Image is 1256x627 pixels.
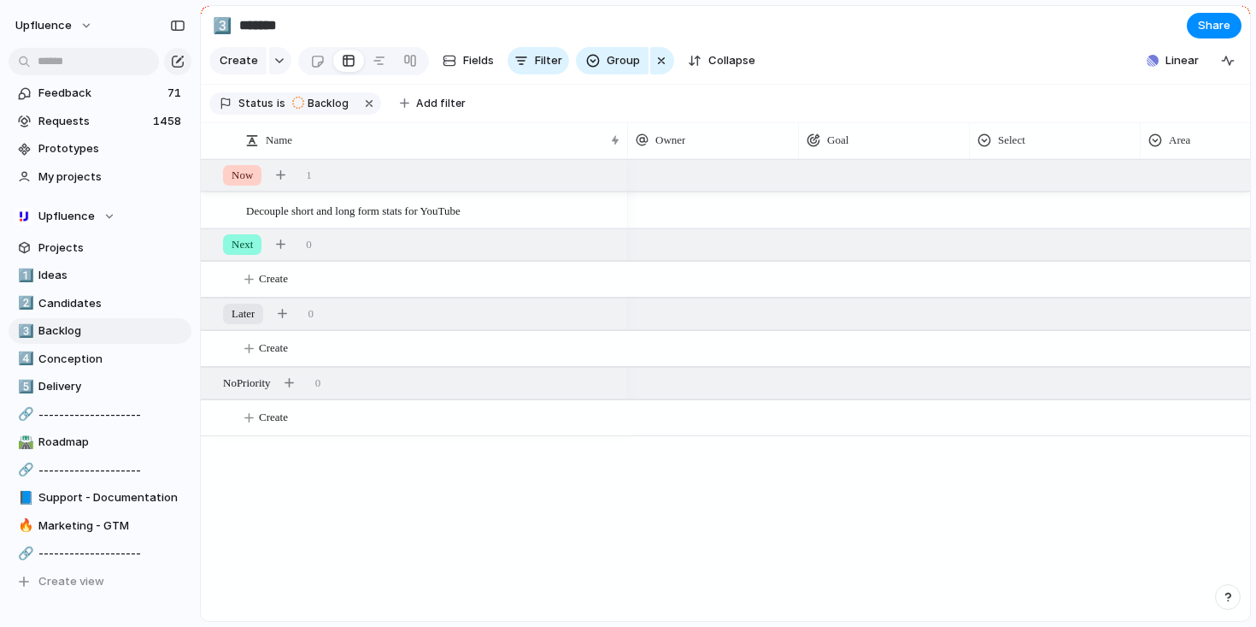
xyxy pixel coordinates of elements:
button: Upfluence [9,204,191,229]
span: Feedback [38,85,162,102]
button: Create view [9,569,191,594]
span: Share [1198,17,1230,34]
span: Create [220,52,258,69]
div: 🛣️ [18,433,30,453]
span: Area [1169,132,1190,149]
div: 🔗 [18,405,30,424]
a: 🔗-------------------- [9,541,191,566]
span: Goal [827,132,848,149]
button: 5️⃣ [15,378,32,395]
button: 3️⃣ [15,322,32,340]
span: -------------------- [38,545,185,562]
button: 🔗 [15,545,32,562]
button: Share [1187,13,1241,38]
span: Linear [1165,52,1199,69]
span: Group [607,52,640,69]
div: 2️⃣ [18,293,30,313]
span: Create [259,270,288,287]
div: 🔥 [18,516,30,535]
span: Add filter [416,96,466,111]
button: Create [209,47,267,74]
div: 1️⃣ [18,266,30,286]
span: Upfluence [15,17,72,34]
span: Prototypes [38,140,185,157]
a: 🔥Marketing - GTM [9,513,191,539]
div: 📘 [18,488,30,508]
a: Projects [9,235,191,261]
div: 4️⃣ [18,349,30,369]
span: Create view [38,573,104,590]
span: 71 [167,85,185,102]
span: Create [259,340,288,357]
button: 🔗 [15,462,32,479]
a: 🛣️Roadmap [9,429,191,455]
span: Select [998,132,1025,149]
button: Linear [1140,48,1206,74]
span: Support - Documentation [38,489,185,506]
button: 3️⃣ [208,12,236,39]
span: Backlog [308,96,349,111]
button: Add filter [390,92,476,115]
span: Delivery [38,378,185,395]
button: 2️⃣ [15,295,32,312]
span: -------------------- [38,462,185,479]
a: 🔗-------------------- [9,402,191,428]
span: Fields [463,52,494,69]
button: 1️⃣ [15,267,32,284]
a: Requests1458 [9,109,191,134]
button: Backlog [287,94,359,113]
span: Status [238,96,273,111]
span: Now [232,167,253,184]
span: Create [259,409,288,426]
span: Upfluence [38,208,95,225]
span: is [277,96,285,111]
span: Filter [535,52,562,69]
button: 🔥 [15,518,32,535]
a: Prototypes [9,136,191,162]
button: Upfluence [8,12,102,39]
button: Group [576,47,649,74]
span: Requests [38,113,148,130]
span: Later [232,305,255,322]
span: Owner [655,132,685,149]
span: Next [232,236,253,253]
button: 4️⃣ [15,351,32,368]
div: 🔗-------------------- [9,458,191,483]
div: 3️⃣ [18,322,30,341]
button: Filter [508,47,569,74]
button: Collapse [681,47,762,74]
a: My projects [9,164,191,190]
div: 🔗 [18,544,30,564]
button: Fields [436,47,501,74]
a: 3️⃣Backlog [9,318,191,344]
span: Decouple short and long form stats for YouTube [246,200,461,220]
a: 📘Support - Documentation [9,485,191,511]
div: 5️⃣ [18,377,30,397]
a: Feedback71 [9,80,191,106]
span: Projects [38,240,185,257]
button: 📘 [15,489,32,506]
div: 3️⃣ [213,14,232,37]
span: Candidates [38,295,185,312]
span: 0 [315,375,321,392]
span: 1458 [153,113,185,130]
button: is [273,94,289,113]
span: Conception [38,351,185,368]
div: 2️⃣Candidates [9,291,191,316]
a: 5️⃣Delivery [9,374,191,399]
a: 4️⃣Conception [9,346,191,372]
span: Backlog [38,322,185,340]
span: -------------------- [38,406,185,423]
span: Collapse [708,52,755,69]
span: Ideas [38,267,185,284]
span: Marketing - GTM [38,518,185,535]
span: No Priority [223,375,271,392]
span: 0 [306,236,312,253]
